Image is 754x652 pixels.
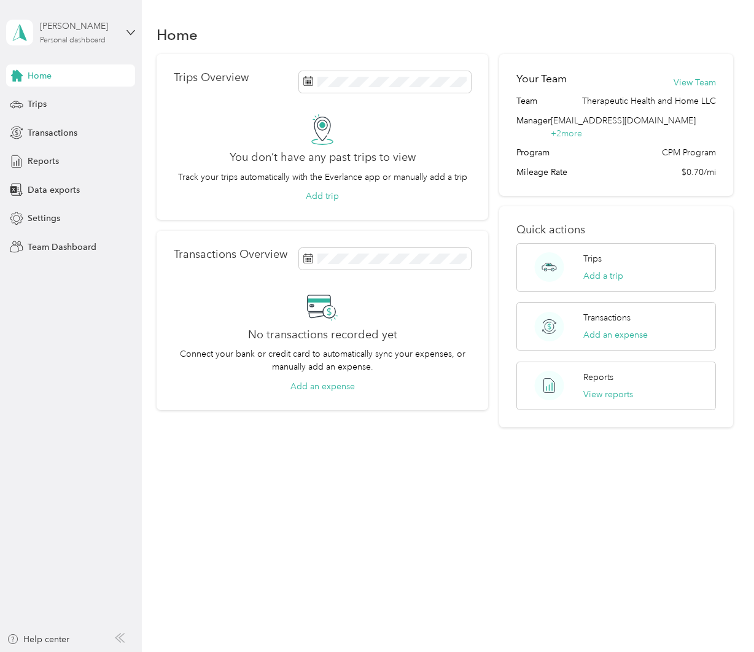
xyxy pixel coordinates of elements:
[682,166,716,179] span: $0.70/mi
[28,69,52,82] span: Home
[174,248,287,261] p: Transactions Overview
[583,252,602,265] p: Trips
[516,166,567,179] span: Mileage Rate
[685,583,754,652] iframe: Everlance-gr Chat Button Frame
[28,241,96,254] span: Team Dashboard
[583,371,613,384] p: Reports
[28,126,77,139] span: Transactions
[28,155,59,168] span: Reports
[174,71,249,84] p: Trips Overview
[7,633,69,646] button: Help center
[40,20,117,33] div: [PERSON_NAME]
[516,114,551,140] span: Manager
[174,347,471,373] p: Connect your bank or credit card to automatically sync your expenses, or manually add an expense.
[551,115,696,126] span: [EMAIL_ADDRESS][DOMAIN_NAME]
[230,151,416,164] h2: You don’t have any past trips to view
[40,37,106,44] div: Personal dashboard
[583,311,631,324] p: Transactions
[516,95,537,107] span: Team
[582,95,716,107] span: Therapeutic Health and Home LLC
[583,328,648,341] button: Add an expense
[290,380,355,393] button: Add an expense
[674,76,716,89] button: View Team
[662,146,716,159] span: CPM Program
[551,128,582,139] span: + 2 more
[516,223,716,236] p: Quick actions
[583,270,623,282] button: Add a trip
[516,71,567,87] h2: Your Team
[157,28,198,41] h1: Home
[28,184,80,196] span: Data exports
[583,388,633,401] button: View reports
[516,146,550,159] span: Program
[28,98,47,111] span: Trips
[248,328,397,341] h2: No transactions recorded yet
[306,190,339,203] button: Add trip
[28,212,60,225] span: Settings
[178,171,467,184] p: Track your trips automatically with the Everlance app or manually add a trip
